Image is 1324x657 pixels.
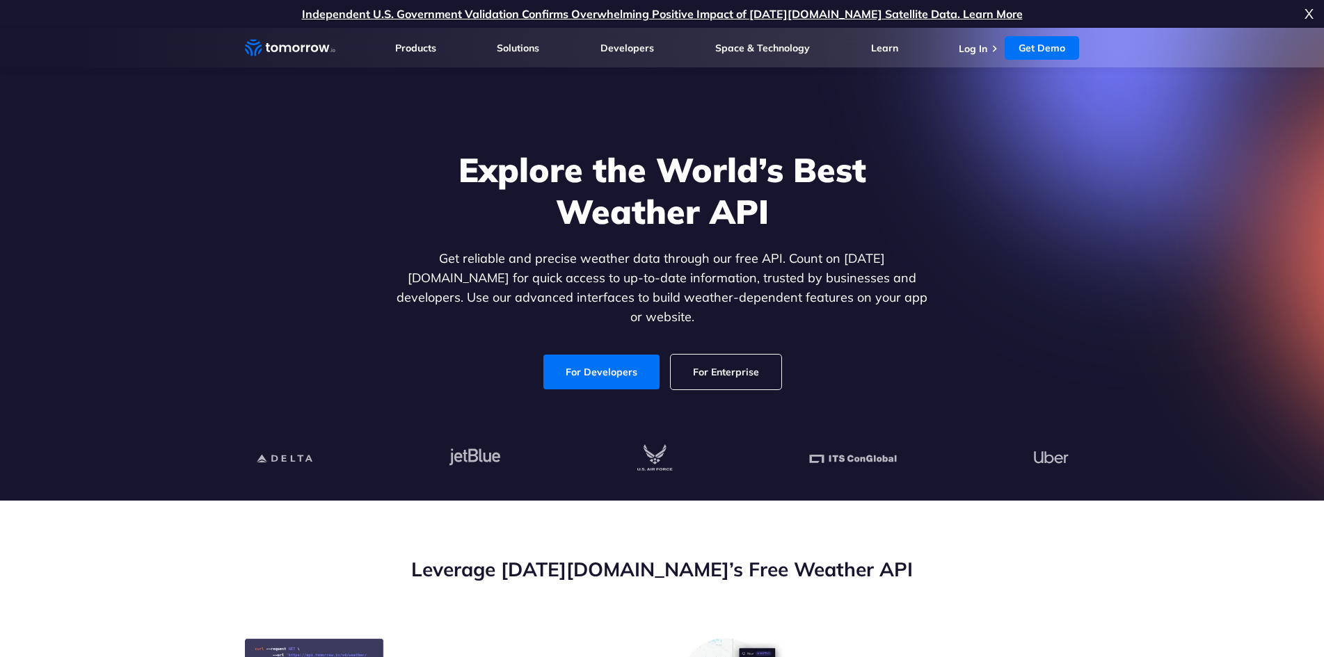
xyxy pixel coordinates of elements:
a: Products [395,42,436,54]
a: For Developers [543,355,660,389]
a: Space & Technology [715,42,810,54]
a: Solutions [497,42,539,54]
h1: Explore the World’s Best Weather API [394,149,931,232]
p: Get reliable and precise weather data through our free API. Count on [DATE][DOMAIN_NAME] for quic... [394,249,931,327]
a: Home link [245,38,335,58]
a: For Enterprise [671,355,781,389]
a: Independent U.S. Government Validation Confirms Overwhelming Positive Impact of [DATE][DOMAIN_NAM... [302,7,1023,21]
a: Developers [600,42,654,54]
a: Log In [959,42,987,55]
a: Get Demo [1005,36,1079,60]
h2: Leverage [DATE][DOMAIN_NAME]’s Free Weather API [245,556,1080,583]
a: Learn [871,42,898,54]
